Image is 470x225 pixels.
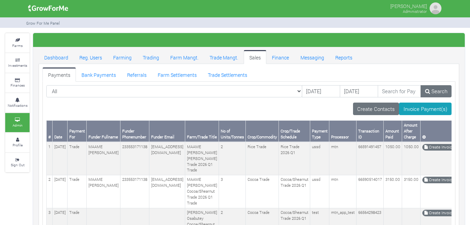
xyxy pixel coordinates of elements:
a: Referrals [122,67,152,81]
td: Trade [68,175,87,208]
input: DD/MM/YYYY [340,85,378,98]
th: Crop/Commodity [246,121,279,142]
td: 3150.00 [384,175,402,208]
td: [EMAIL_ADDRESS][DOMAIN_NAME] [149,175,185,208]
a: Payments [42,67,76,81]
td: MAAME [PERSON_NAME] [PERSON_NAME] Trade 2026 Q1 Trade [185,142,219,175]
a: Sign Out [5,153,30,172]
a: Create Contacts [353,103,399,115]
a: Reports [330,50,358,64]
a: Bank Payments [76,67,122,81]
th: # [47,121,53,142]
small: Notifications [8,103,28,108]
a: Sales [244,50,266,64]
td: Cocoa Trade [246,175,279,208]
a: Dashboard [39,50,74,64]
td: 2 [47,175,53,208]
td: [EMAIL_ADDRESS][DOMAIN_NAME] [149,142,185,175]
th: Amount Paid [384,121,402,142]
th: Transaction ID [357,121,384,142]
small: Administrator [403,9,427,14]
img: growforme image [429,1,442,15]
td: 1050.00 [384,142,402,175]
td: ussd [310,142,329,175]
small: Admin [13,123,23,128]
a: Trading [137,50,165,64]
a: Profile [5,133,30,152]
td: mtn [329,175,357,208]
a: Admin [5,113,30,132]
td: MAAME [PERSON_NAME] Cocoa/Shearnut Trade 2026 Q1 Trade [185,175,219,208]
td: 66590514017 [357,175,384,208]
td: Rice Trade 2026 Q1 [279,142,310,175]
a: Invoice Payment(s) [399,103,452,115]
th: Crop/Trade Schedule [279,121,310,142]
th: Amount After Charge [402,121,421,142]
a: Trade Settlements [202,67,253,81]
small: Finances [10,83,25,88]
a: Messaging [295,50,330,64]
a: Investments [5,53,30,72]
td: 1 [47,142,53,175]
td: [DATE] [53,142,68,175]
p: [PERSON_NAME] [390,1,427,10]
th: Funder Fullname [87,121,120,142]
td: Trade [68,142,87,175]
small: Grow For Me Panel [26,21,60,26]
a: Reg. Users [74,50,108,64]
a: Search [421,85,452,98]
th: Funder Phonenumber [120,121,149,142]
a: Create Invoice [422,210,456,216]
small: Farms [12,43,23,48]
td: MAAME [PERSON_NAME] [87,175,120,208]
input: Search for Payments [378,85,421,98]
a: Farm Mangt. [165,50,204,64]
a: Farms [5,33,30,53]
td: 3 [219,175,246,208]
a: Trade Mangt. [204,50,244,64]
td: 1050.00 [402,142,421,175]
a: Finances [5,73,30,93]
td: Cocoa/Shearnut Trade 2026 Q1 [279,175,310,208]
a: Finance [266,50,295,64]
td: mtn [329,142,357,175]
th: No of Units/Tonnes [219,121,246,142]
small: Sign Out [11,162,24,167]
th: Funder Email [149,121,185,142]
img: growforme image [26,1,71,15]
a: Farming [108,50,137,64]
small: Investments [8,63,27,68]
td: MAAME [PERSON_NAME] [87,142,120,175]
th: Processor [329,121,357,142]
th: Payment For [68,121,87,142]
td: ussd [310,175,329,208]
td: 3150.00 [402,175,421,208]
td: 233553171138 [120,142,149,175]
td: 2 [219,142,246,175]
a: Farm Settlements [152,67,202,81]
th: Date [53,121,68,142]
td: [DATE] [53,175,68,208]
td: Rice Trade [246,142,279,175]
td: 66591491457 [357,142,384,175]
input: DD/MM/YYYY [302,85,340,98]
a: Create Invoice [422,144,456,151]
th: Farm/Trade Title [185,121,219,142]
td: 233553171138 [120,175,149,208]
a: Create Invoice [422,177,456,183]
th: Payment Type [310,121,329,142]
a: Notifications [5,93,30,112]
small: Profile [13,143,23,147]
